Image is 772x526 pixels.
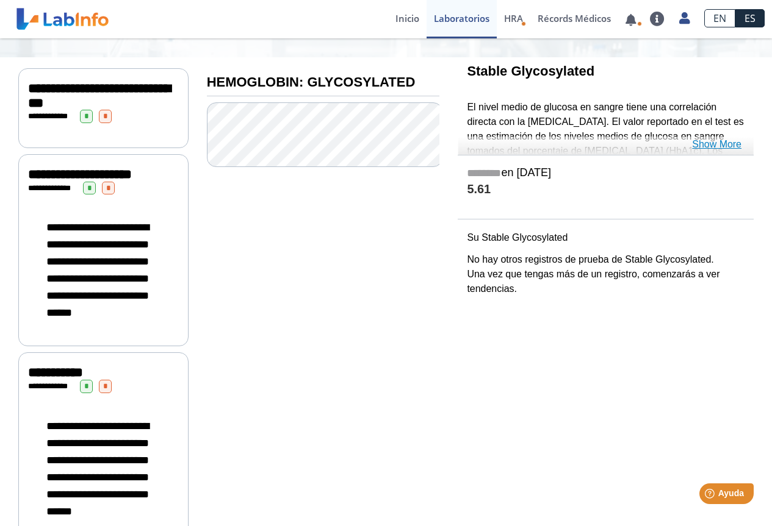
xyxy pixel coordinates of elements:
a: ES [735,9,765,27]
b: Stable Glycosylated [467,63,594,79]
iframe: Help widget launcher [663,478,759,513]
b: HEMOGLOBIN: GLYCOSYLATED [207,74,416,90]
h4: 5.61 [467,182,745,197]
p: Su Stable Glycosylated [467,230,745,245]
p: No hay otros registros de prueba de Stable Glycosylated. Una vez que tengas más de un registro, c... [467,252,745,296]
a: EN [704,9,735,27]
h5: en [DATE] [467,166,745,180]
a: Show More [692,137,741,152]
p: El nivel medio de glucosa en sangre tiene una correlación directa con la [MEDICAL_DATA]. El valor... [467,100,745,188]
span: HRA [504,12,523,24]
